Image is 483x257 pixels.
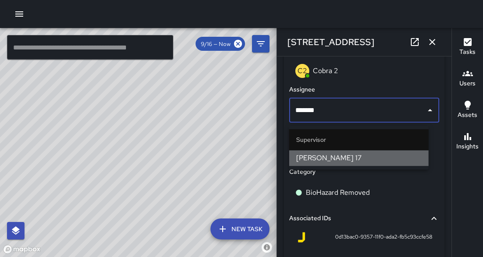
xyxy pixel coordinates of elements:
[289,214,331,223] h6: Associated IDs
[458,110,477,120] h6: Assets
[289,167,315,177] h6: Category
[287,35,374,49] h6: [STREET_ADDRESS]
[424,104,436,116] button: Close
[335,233,432,242] span: 0d13bac0-9357-11f0-ada2-fb5c93ccfe58
[297,66,307,76] p: C2
[289,129,429,150] li: Supervisor
[313,66,338,75] p: Cobra 2
[456,142,479,151] h6: Insights
[452,63,483,95] button: Users
[459,47,476,57] h6: Tasks
[210,218,269,239] button: New Task
[452,126,483,158] button: Insights
[296,153,422,163] span: [PERSON_NAME] 17
[452,95,483,126] button: Assets
[252,35,269,53] button: Filters
[306,187,370,198] p: BioHazard Removed
[289,85,315,95] h6: Assignee
[459,79,476,88] h6: Users
[289,208,439,229] div: Associated IDs
[196,37,245,51] div: 9/16 — Now
[452,32,483,63] button: Tasks
[196,40,236,48] span: 9/16 — Now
